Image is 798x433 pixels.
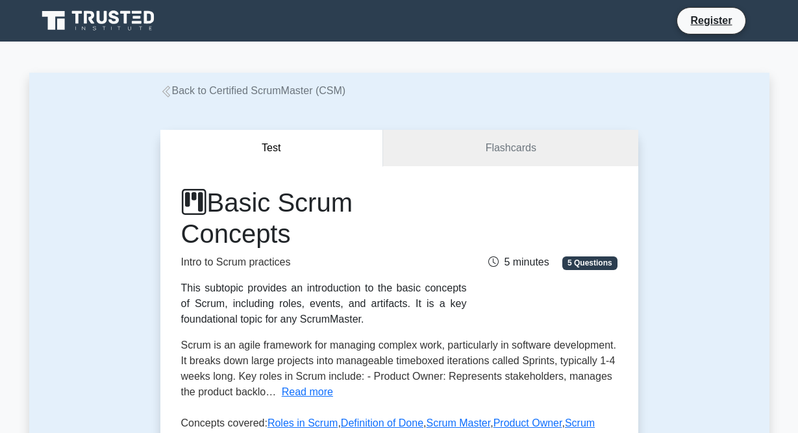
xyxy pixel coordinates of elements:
[181,254,467,270] p: Intro to Scrum practices
[493,417,562,428] a: Product Owner
[181,340,617,397] span: Scrum is an agile framework for managing complex work, particularly in software development. It b...
[160,85,346,96] a: Back to Certified ScrumMaster (CSM)
[426,417,490,428] a: Scrum Master
[341,417,423,428] a: Definition of Done
[181,187,467,249] h1: Basic Scrum Concepts
[562,256,617,269] span: 5 Questions
[682,12,740,29] a: Register
[488,256,549,267] span: 5 minutes
[268,417,338,428] a: Roles in Scrum
[383,130,638,167] a: Flashcards
[181,280,467,327] div: This subtopic provides an introduction to the basic concepts of Scrum, including roles, events, a...
[160,130,384,167] button: Test
[282,384,333,400] button: Read more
